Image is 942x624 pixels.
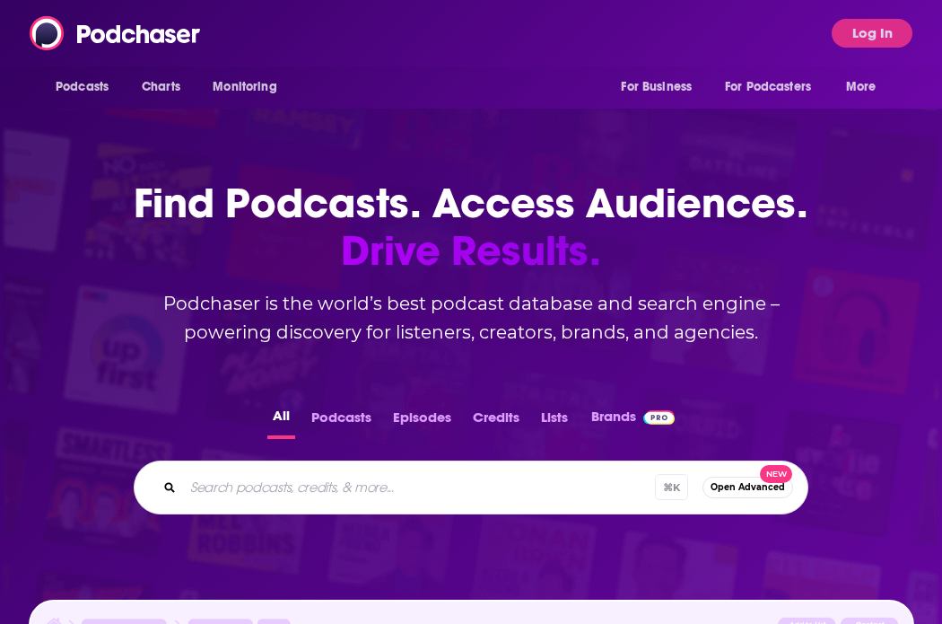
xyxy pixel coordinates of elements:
button: open menu [608,70,714,104]
span: Monitoring [213,75,276,100]
span: Charts [142,75,180,100]
span: Open Advanced [711,482,785,492]
a: Charts [130,70,191,104]
span: More [846,75,877,100]
img: Podchaser Pro [643,410,675,425]
span: Drive Results. [112,227,830,275]
span: New [760,465,792,484]
button: Lists [536,404,573,439]
img: Podchaser - Follow, Share and Rate Podcasts [30,16,202,50]
button: Credits [467,404,525,439]
h2: Podchaser is the world’s best podcast database and search engine – powering discovery for listene... [112,289,830,347]
h1: Find Podcasts. Access Audiences. [112,180,830,275]
input: Search podcasts, credits, & more... [183,473,655,502]
span: Podcasts [56,75,109,100]
button: Podcasts [306,404,377,439]
button: open menu [713,70,837,104]
span: ⌘ K [655,474,688,500]
button: Log In [832,19,912,48]
button: All [267,404,295,439]
a: BrandsPodchaser Pro [591,404,675,439]
button: Episodes [388,404,457,439]
span: For Podcasters [725,75,811,100]
span: For Business [621,75,692,100]
button: open menu [43,70,132,104]
button: open menu [200,70,300,104]
button: open menu [833,70,899,104]
button: Open AdvancedNew [702,477,793,498]
div: Search podcasts, credits, & more... [134,461,808,514]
